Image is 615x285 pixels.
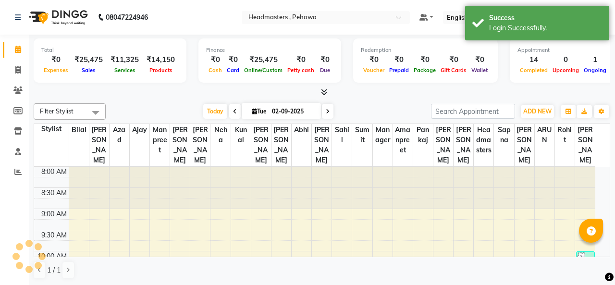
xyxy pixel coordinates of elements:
div: ₹0 [41,54,71,65]
span: Products [147,67,175,74]
div: ₹0 [438,54,469,65]
div: ₹25,475 [242,54,285,65]
div: 8:00 AM [39,167,69,177]
div: 8:30 AM [39,188,69,198]
span: Sahil [332,124,352,146]
div: Login Successfully. [489,23,602,33]
span: Expenses [41,67,71,74]
div: Finance [206,46,333,54]
span: [PERSON_NAME] [454,124,473,166]
div: 1 [581,54,609,65]
span: Kunal [231,124,251,146]
input: Search Appointment [431,104,515,119]
div: Stylist [34,124,69,134]
span: [PERSON_NAME] [312,124,332,166]
span: Pankaj [413,124,433,146]
span: Ajay [130,124,149,136]
span: Filter Stylist [40,107,74,115]
span: Prepaid [387,67,411,74]
span: Headmasters [474,124,493,156]
div: 14 [517,54,550,65]
span: Completed [517,67,550,74]
span: Wallet [469,67,490,74]
span: 1 / 1 [47,265,61,275]
div: Total [41,46,179,54]
span: Tue [249,108,269,115]
span: Neha [210,124,230,146]
span: Manager [373,124,393,146]
span: [PERSON_NAME] [190,124,210,166]
span: Manpreet [150,124,170,156]
span: [PERSON_NAME] [515,124,534,166]
div: ₹0 [285,54,317,65]
div: 10:00 AM [36,251,69,261]
div: ₹0 [469,54,490,65]
div: ₹0 [361,54,387,65]
span: Bilal [69,124,89,136]
div: ₹0 [317,54,333,65]
div: Success [489,13,602,23]
span: Services [112,67,138,74]
span: [PERSON_NAME] [89,124,109,166]
span: Card [224,67,242,74]
div: 0 [550,54,581,65]
span: [PERSON_NAME] [433,124,453,166]
span: Abhi [292,124,311,136]
span: Today [203,104,227,119]
span: Upcoming [550,67,581,74]
span: Gift Cards [438,67,469,74]
img: logo [25,4,90,31]
span: Package [411,67,438,74]
input: 2025-09-02 [269,104,317,119]
span: Voucher [361,67,387,74]
div: ₹0 [206,54,224,65]
span: [PERSON_NAME] [271,124,291,166]
span: Azad [110,124,129,146]
div: ₹25,475 [71,54,107,65]
span: ARUN [535,124,554,146]
span: [PERSON_NAME] [251,124,271,166]
span: [PERSON_NAME] [170,124,190,166]
div: ₹0 [387,54,411,65]
span: Amanpreet [393,124,413,156]
span: Ongoing [581,67,609,74]
span: Rohit [555,124,575,146]
div: ₹14,150 [143,54,179,65]
div: ₹0 [224,54,242,65]
span: Petty cash [285,67,317,74]
span: Sales [79,67,98,74]
span: Online/Custom [242,67,285,74]
span: Sapna [494,124,514,146]
div: ₹0 [411,54,438,65]
div: Redemption [361,46,490,54]
span: Cash [206,67,224,74]
button: ADD NEW [521,105,554,118]
span: Due [318,67,332,74]
div: ₹11,325 [107,54,143,65]
b: 08047224946 [106,4,148,31]
div: 9:30 AM [39,230,69,240]
div: 9:00 AM [39,209,69,219]
span: ADD NEW [523,108,552,115]
span: [PERSON_NAME] [575,124,595,166]
span: Sumit [352,124,372,146]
